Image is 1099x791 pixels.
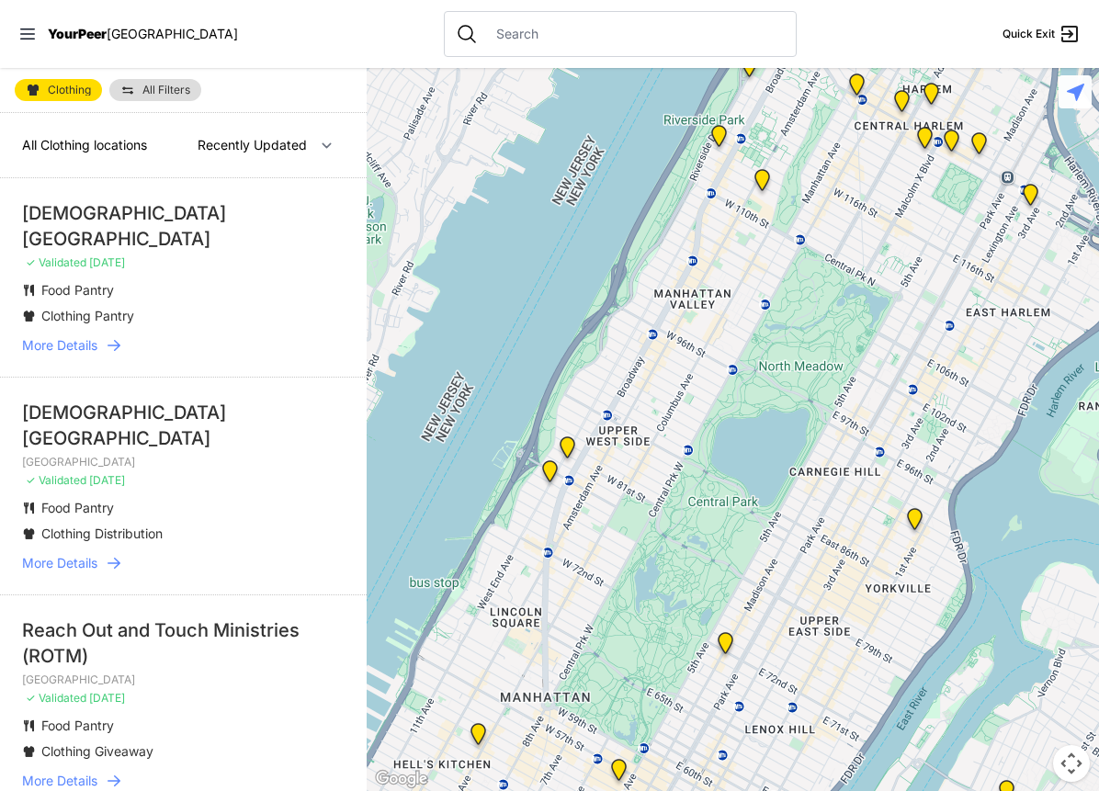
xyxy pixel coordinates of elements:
span: All Filters [142,85,190,96]
span: [DATE] [89,691,125,705]
a: YourPeer[GEOGRAPHIC_DATA] [48,28,238,40]
span: All Clothing locations [22,137,147,153]
span: Clothing Pantry [41,308,134,323]
div: Manhattan [714,632,737,661]
div: Ford Hall [708,125,731,154]
span: More Details [22,336,97,355]
div: [DEMOGRAPHIC_DATA][GEOGRAPHIC_DATA] [22,400,345,451]
div: 9th Avenue Drop-in Center [467,723,490,752]
span: More Details [22,554,97,572]
div: Uptown/Harlem DYCD Youth Drop-in Center [890,90,913,119]
span: [GEOGRAPHIC_DATA] [107,26,238,41]
span: Food Pantry [41,282,114,298]
div: Manhattan [738,55,761,85]
p: [GEOGRAPHIC_DATA] [22,455,345,469]
div: The PILLARS – Holistic Recovery Support [845,73,868,103]
span: ✓ Validated [26,691,86,705]
span: [DATE] [89,473,125,487]
span: ✓ Validated [26,473,86,487]
span: More Details [22,772,97,790]
a: Open this area in Google Maps (opens a new window) [371,767,432,791]
span: [DATE] [89,255,125,269]
button: Map camera controls [1053,745,1090,782]
div: Main Location [1019,184,1042,213]
span: Food Pantry [41,500,114,515]
a: More Details [22,554,345,572]
a: Clothing [15,79,102,101]
span: Clothing Distribution [41,525,163,541]
a: Quick Exit [1003,23,1081,45]
div: Reach Out and Touch Ministries (ROTM) [22,617,345,669]
a: More Details [22,336,345,355]
div: Manhattan [920,83,943,112]
div: Pathways Adult Drop-In Program [556,436,579,466]
img: Google [371,767,432,791]
span: ✓ Validated [26,255,86,269]
span: Clothing Giveaway [41,743,153,759]
span: Food Pantry [41,718,114,733]
div: East Harlem [968,132,991,162]
div: Avenue Church [903,508,926,537]
a: More Details [22,772,345,790]
div: [DEMOGRAPHIC_DATA][GEOGRAPHIC_DATA] [22,200,345,252]
p: [GEOGRAPHIC_DATA] [22,672,345,687]
input: Search [485,25,785,43]
span: YourPeer [48,26,107,41]
div: The Cathedral Church of St. John the Divine [751,169,774,198]
div: Manhattan [940,130,963,159]
span: Clothing [48,85,91,96]
a: All Filters [109,79,201,101]
span: Quick Exit [1003,27,1055,41]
